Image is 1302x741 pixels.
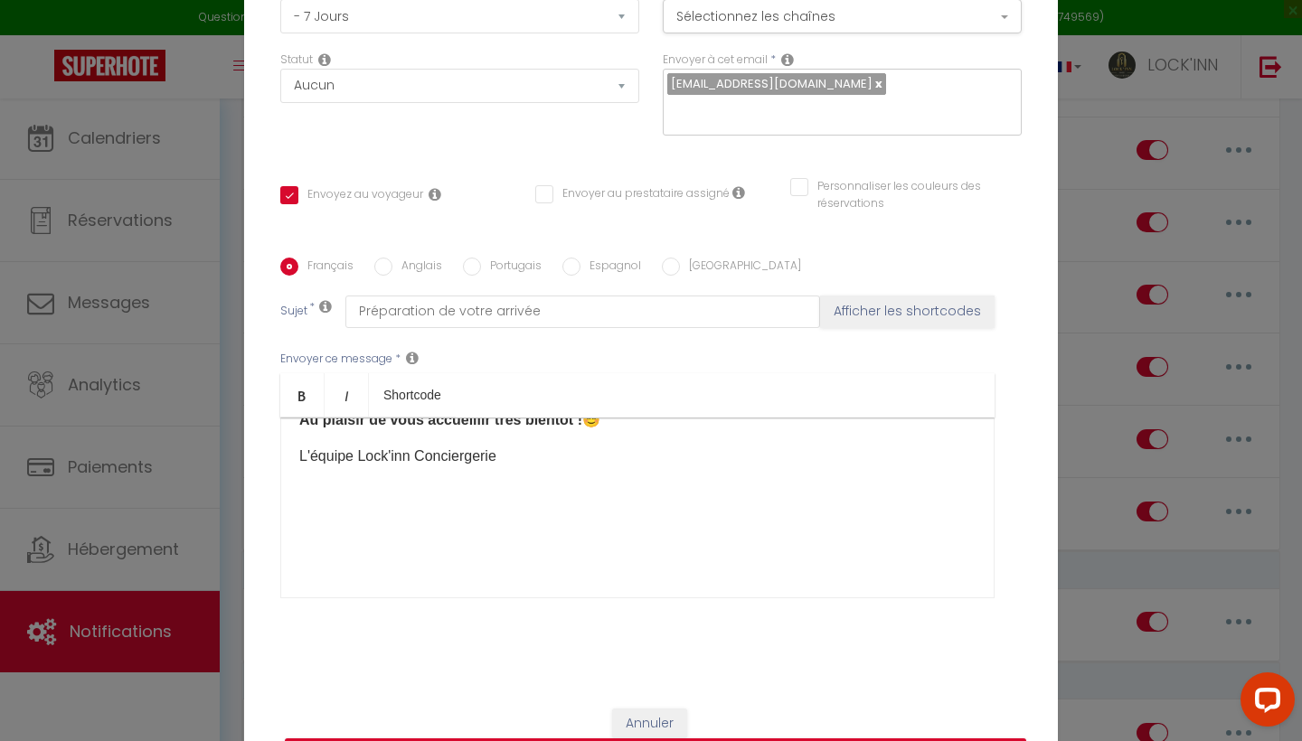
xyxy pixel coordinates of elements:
i: Booking status [318,52,331,67]
i: Recipient [781,52,794,67]
a: Bold [280,373,325,417]
i: Message [406,351,419,365]
a: Shortcode [369,373,456,417]
label: Envoyer à cet email [663,52,768,69]
iframe: LiveChat chat widget [1226,665,1302,741]
label: Statut [280,52,313,69]
i: Subject [319,299,332,314]
label: Sujet [280,303,307,322]
i: Envoyer au voyageur [429,187,441,202]
p: 😊 [299,409,976,431]
label: Portugais [481,258,542,277]
label: Envoyer ce message [280,351,392,368]
div: ​ [280,417,995,598]
label: [GEOGRAPHIC_DATA] [680,258,801,277]
span: [EMAIL_ADDRESS][DOMAIN_NAME] [671,75,873,92]
label: Français [298,258,354,277]
label: Espagnol [580,258,641,277]
button: Annuler [612,708,687,739]
strong: Au plaisir de vous accueillir très bientôt ! [299,412,582,427]
a: Italic [325,373,369,417]
label: Anglais [392,258,442,277]
i: Envoyer au prestataire si il est assigné [732,185,745,200]
button: Afficher les shortcodes [820,295,995,328]
p: L'équipe Lock'inn Conciergerie [299,446,976,467]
